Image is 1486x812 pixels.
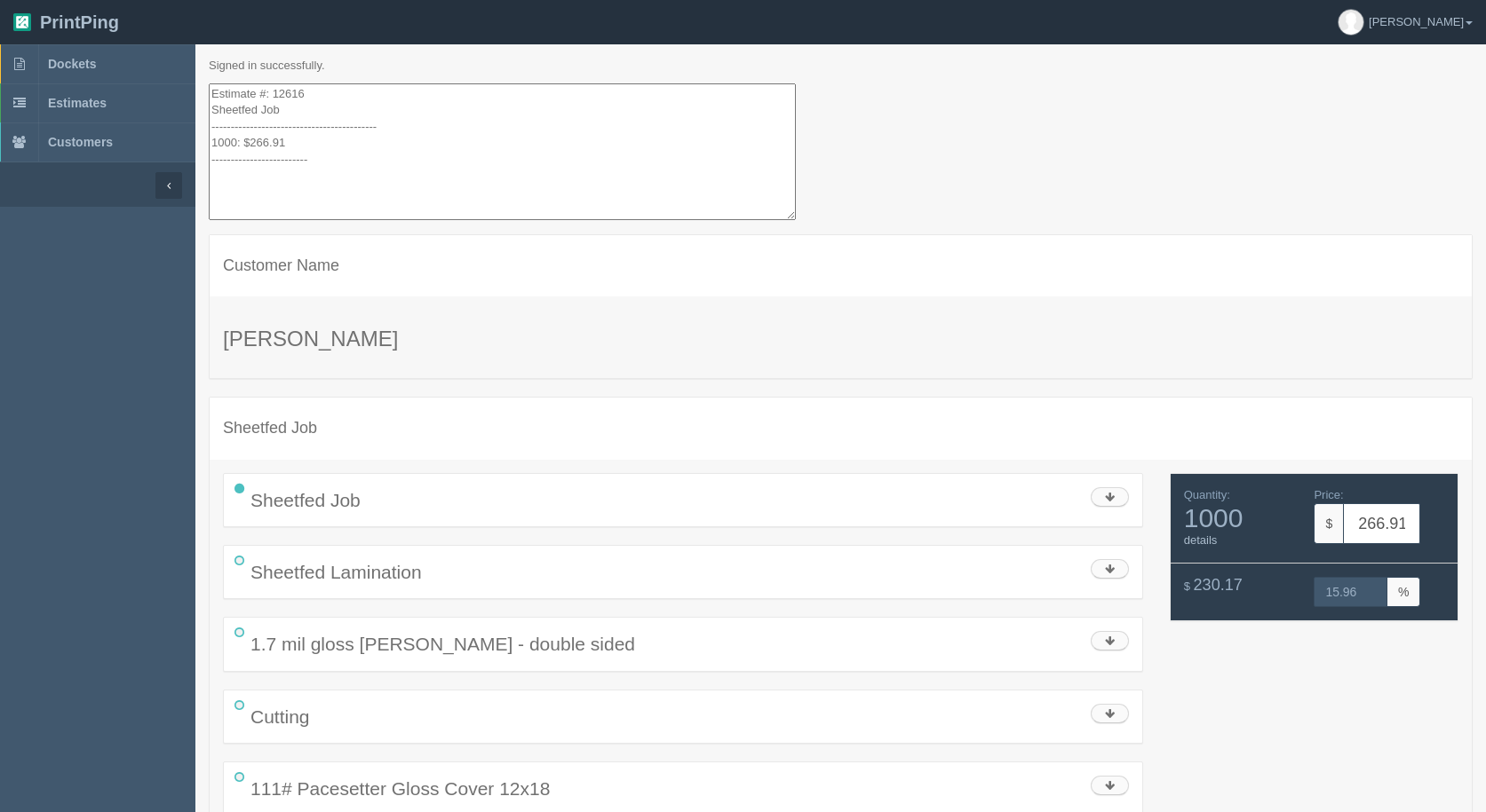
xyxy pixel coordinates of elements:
span: 1000 [1184,503,1301,532]
span: Customers [48,135,113,149]
span: Sheetfed Lamination [250,562,422,582]
span: $ [1184,579,1190,593]
span: $ [1314,503,1343,544]
span: 230.17 [1194,576,1243,594]
span: Estimates [48,96,107,110]
textarea: Estimate #: 12616 Sheetfed Job ------------------------------------------- 1000: $266.91 --------... [209,83,796,221]
img: logo-3e63b451c926e2ac314895c53de4908e5d424f24456219fb08d385ab2e579770.png [13,13,31,31]
h3: [PERSON_NAME] [223,327,1458,351]
h4: Customer Name [223,257,1458,275]
span: 111# Pacesetter Gloss Cover 12x18 [250,778,550,799]
span: Cutting [250,706,310,727]
span: Quantity: [1184,488,1230,501]
h4: Sheetfed Job [223,420,1458,438]
span: Sheetfed Job [250,490,361,510]
span: Dockets [48,57,96,71]
img: avatar_default-7531ab5dedf162e01f1e0bb0964e6a185e93c5c22dfe317fb01d7f8cd2b1632c.jpg [1339,10,1363,35]
span: Price: [1314,488,1343,501]
span: % [1387,577,1420,607]
p: Signed in successfully. [209,58,1473,75]
a: details [1184,533,1218,547]
span: 1.7 mil gloss [PERSON_NAME] - double sided [250,634,635,654]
